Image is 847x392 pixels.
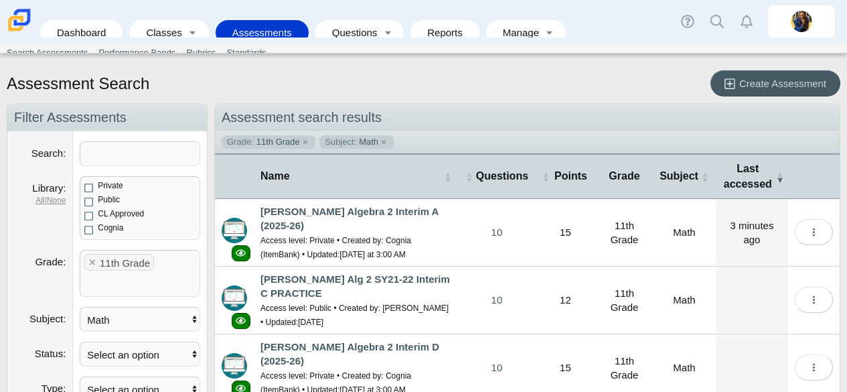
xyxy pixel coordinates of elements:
small: Access level: Public • Created by: [PERSON_NAME] • Updated: [260,304,449,327]
td: 11th Grade [596,199,653,267]
button: More options [795,354,833,381]
a: Alerts [732,7,761,36]
a: [PERSON_NAME] Algebra 2 Interim A (2025-26) [260,206,439,231]
a: Grade: 11th Grade [222,135,315,149]
label: Grade [35,256,66,267]
a: Reports [417,20,473,45]
span: Points [552,169,589,184]
span: Last accessed : Activate to remove sorting [776,170,781,184]
a: Dashboard [47,20,116,45]
time: Oct 14, 2025 at 11:19 AM [730,220,773,245]
span: Public [98,195,120,204]
a: 10 [459,267,535,334]
h1: Assessment Search [7,72,149,95]
a: justin.roby.ivXAQi [768,5,835,38]
button: More options [795,287,833,313]
span: Math [359,136,378,148]
span: Grade: [227,136,254,148]
span: 11th Grade [100,257,150,269]
small: Access level: Private • Created by: Cognia (ItemBank) • Updated: [260,236,411,259]
span: Create Assessment [739,78,826,89]
img: justin.roby.ivXAQi [791,11,812,32]
a: Subject: Math [319,135,394,149]
span: Subject : Activate to sort [701,170,709,184]
tags: ​ [80,250,200,297]
a: Manage [493,20,540,45]
span: 11th Grade [256,136,300,148]
span: Last accessed [722,161,773,192]
a: Rubrics [181,43,221,63]
time: Mar 8, 2022 at 2:20 PM [298,318,323,327]
a: Create Assessment [710,70,840,96]
img: Carmen School of Science & Technology [5,6,33,34]
a: Questions [322,20,378,45]
tag: 11th Grade [84,254,154,271]
span: Private [98,181,123,190]
a: Toggle expanded [378,20,397,45]
span: Cognia [98,223,123,233]
img: type-advanced.svg [222,353,247,379]
td: 11th Grade [596,267,653,334]
a: Standards [221,43,271,63]
a: None [47,196,66,205]
a: [PERSON_NAME] Alg 2 SY21-22 Interim C PRACTICE [260,273,450,299]
span: CL Approved [98,209,144,218]
td: Math [653,199,716,267]
a: Toggle expanded [540,20,559,45]
a: All [35,196,44,205]
a: Performance Bands [93,43,181,63]
img: type-advanced.svg [222,218,247,243]
span: Name : Activate to sort [444,170,452,184]
td: Math [653,267,716,334]
span: Subject [660,169,698,184]
time: Oct 14, 2025 at 3:00 AM [339,250,405,259]
label: Status [35,348,66,359]
td: 12 [535,267,596,334]
x: remove tag [86,258,98,267]
img: type-advanced.svg [222,285,247,311]
span: Name [260,169,441,184]
a: Classes [136,20,183,45]
a: Toggle expanded [183,20,202,45]
span: Grade [603,169,646,184]
a: 10 [459,199,535,266]
button: More options [795,219,833,245]
span: Questions : Activate to sort [465,170,473,184]
span: Points : Activate to sort [542,170,550,184]
td: 15 [535,199,596,267]
a: Carmen School of Science & Technology [5,25,33,36]
a: Assessments [222,20,302,45]
span: Subject: [325,136,356,148]
span: Questions [476,169,528,184]
h2: Filter Assessments [7,104,207,131]
dfn: | [14,195,66,206]
label: Library [32,182,66,194]
h2: Assessment search results [215,104,840,131]
a: Search Assessments [1,43,93,63]
label: Search [31,147,66,159]
label: Subject [29,313,66,324]
a: [PERSON_NAME] Algebra 2 Interim D (2025-26) [260,341,439,367]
